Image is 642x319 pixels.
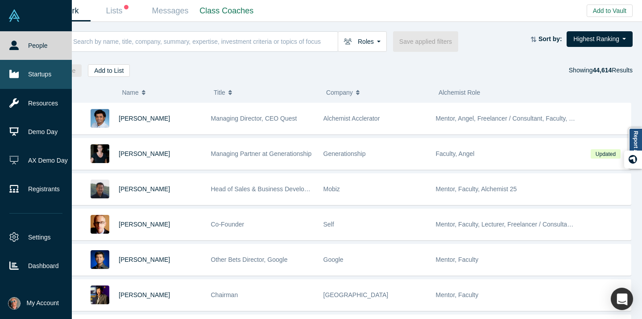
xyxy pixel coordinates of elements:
span: Self [323,221,334,228]
button: Add to Vault [587,4,633,17]
img: Gnani Palanikumar's Profile Image [91,109,109,128]
strong: Sort by: [538,35,562,42]
span: Mobiz [323,185,340,193]
span: Updated [591,149,620,159]
span: Generationship [323,150,366,157]
span: Managing Partner at Generationship [211,150,312,157]
span: Mentor, Faculty [436,256,479,263]
span: Alchemist Acclerator [323,115,380,122]
span: Results [592,67,633,74]
span: Faculty, Angel [436,150,475,157]
span: Title [214,83,225,102]
a: [PERSON_NAME] [119,115,170,122]
button: Title [214,83,317,102]
span: My Account [27,298,59,308]
a: Lists [91,0,144,21]
span: Alchemist Role [439,89,480,96]
img: Laurent Rains's Account [8,297,21,310]
span: [GEOGRAPHIC_DATA] [323,291,389,298]
a: Messages [144,0,197,21]
span: Company [326,83,353,102]
a: [PERSON_NAME] [119,291,170,298]
div: Showing [569,64,633,77]
a: Class Coaches [197,0,257,21]
button: Roles [338,31,387,52]
span: Mentor, Faculty [436,291,479,298]
span: Name [122,83,138,102]
img: Alchemist Vault Logo [8,9,21,22]
button: My Account [8,297,59,310]
span: Mentor, Faculty, Alchemist 25 [436,185,517,193]
img: Rachel Chalmers's Profile Image [91,144,109,163]
span: Other Bets Director, Google [211,256,288,263]
a: [PERSON_NAME] [119,256,170,263]
span: Managing Director, CEO Quest [211,115,297,122]
img: Robert Winder's Profile Image [91,215,109,234]
span: Chairman [211,291,238,298]
a: [PERSON_NAME] [119,150,170,157]
span: Google [323,256,344,263]
a: [PERSON_NAME] [119,221,170,228]
button: Save applied filters [393,31,458,52]
span: Co-Founder [211,221,244,228]
button: Name [122,83,204,102]
button: Company [326,83,429,102]
span: Head of Sales & Business Development (interim) [211,185,346,193]
span: Mentor, Angel, Freelancer / Consultant, Faculty, Partner, Lecturer, VC [436,115,627,122]
img: Steven Kan's Profile Image [91,250,109,269]
button: Highest Ranking [567,31,633,47]
img: Michael Chang's Profile Image [91,180,109,198]
img: Timothy Chou's Profile Image [91,285,109,304]
a: [PERSON_NAME] [119,185,170,193]
button: Add to List [88,64,130,77]
strong: 44,614 [592,67,612,74]
a: Report a bug! [629,128,642,169]
input: Search by name, title, company, summary, expertise, investment criteria or topics of focus [72,31,338,52]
